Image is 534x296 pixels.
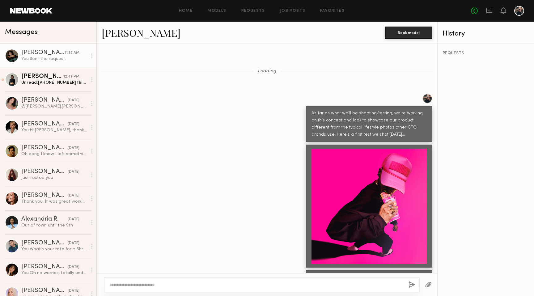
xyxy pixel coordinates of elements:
[5,29,38,36] span: Messages
[21,240,68,246] div: [PERSON_NAME]
[385,30,432,35] a: Book model
[68,240,79,246] div: [DATE]
[21,264,68,270] div: [PERSON_NAME]
[68,193,79,199] div: [DATE]
[21,192,68,199] div: [PERSON_NAME]
[21,270,87,276] div: You: Oh no worries, totally understandable !
[207,9,226,13] a: Models
[21,288,68,294] div: [PERSON_NAME]
[68,288,79,294] div: [DATE]
[21,97,68,104] div: [PERSON_NAME]
[68,121,79,127] div: [DATE]
[280,9,306,13] a: Job Posts
[68,98,79,104] div: [DATE]
[241,9,265,13] a: Requests
[21,145,68,151] div: [PERSON_NAME]
[21,222,87,228] div: Out of town until the 9th
[68,264,79,270] div: [DATE]
[443,30,529,37] div: History
[21,121,68,127] div: [PERSON_NAME]
[21,80,87,86] div: Unread: [PHONE_NUMBER] this is my number For more comfortable contact Lmk if another day will wor...
[179,9,193,13] a: Home
[21,216,68,222] div: Alexandria R.
[21,127,87,133] div: You: Hi [PERSON_NAME], thanks so much for applying to the content spec shoot — want to book you f...
[21,104,87,109] div: @[PERSON_NAME].[PERSON_NAME] x
[311,110,427,138] div: As far as what we'll be shooting/testing, we're working on this concept and look to showcase our ...
[21,175,87,181] div: Just texted you
[68,169,79,175] div: [DATE]
[21,169,68,175] div: [PERSON_NAME]
[63,74,79,80] div: 12:49 PM
[102,26,180,39] a: [PERSON_NAME]
[258,69,276,74] span: Loading
[320,9,345,13] a: Favorites
[65,50,79,56] div: 11:35 AM
[21,199,87,205] div: Thank you! It was great working with you :)
[21,246,87,252] div: You: What's your rate for a 5hr shoot?
[385,27,432,39] button: Book model
[68,217,79,222] div: [DATE]
[21,50,65,56] div: [PERSON_NAME]
[443,51,529,56] div: REQUESTS
[21,56,87,62] div: You: Sent the request.
[68,145,79,151] div: [DATE]
[21,151,87,157] div: Oh dang I knew I left something lol
[21,74,63,80] div: [PERSON_NAME]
